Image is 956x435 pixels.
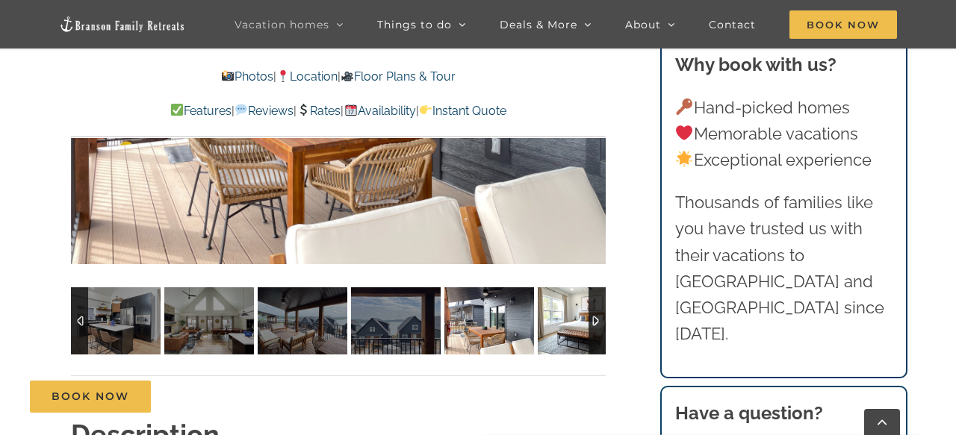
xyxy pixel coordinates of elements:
[170,104,232,118] a: Features
[71,101,606,121] p: | | | |
[377,19,452,30] span: Things to do
[258,287,347,354] img: Claymore-Cottage-lake-view-pool-vacation-rental-1159-scaled.jpg-nggid041329-ngg0dyn-120x90-00f0w0...
[444,287,534,354] img: Claymore-Cottage-lake-view-pool-vacation-rental-1157-scaled.jpg-nggid041331-ngg0dyn-120x90-00f0w0...
[676,125,692,141] img: ❤️
[235,104,247,116] img: 💬
[675,402,823,424] strong: Have a question?
[676,151,692,167] img: 🌟
[675,95,893,174] p: Hand-picked homes Memorable vacations Exceptional experience
[345,104,357,116] img: 📆
[419,104,506,118] a: Instant Quote
[676,98,692,115] img: 🔑
[341,70,353,82] img: 🎥
[235,19,329,30] span: Vacation homes
[297,104,341,118] a: Rates
[344,104,415,118] a: Availability
[71,287,161,354] img: Claymore-Cottage-lake-view-pool-vacation-rental-1125-scaled.jpg-nggid041359-ngg0dyn-120x90-00f0w0...
[500,19,577,30] span: Deals & More
[222,70,234,82] img: 📸
[675,190,893,347] p: Thousands of families like you have trusted us with their vacations to [GEOGRAPHIC_DATA] and [GEO...
[709,19,756,30] span: Contact
[538,287,627,354] img: Claymore-Cottage-lake-view-pool-vacation-rental-1106-scaled.jpg-nggid041342-ngg0dyn-120x90-00f0w0...
[341,69,456,84] a: Floor Plans & Tour
[789,10,897,39] span: Book Now
[351,287,441,354] img: Claymore-Cottage-lake-view-pool-vacation-rental-1158-scaled.jpg-nggid041330-ngg0dyn-120x90-00f0w0...
[297,104,309,116] img: 💲
[220,69,273,84] a: Photos
[59,16,186,33] img: Branson Family Retreats Logo
[277,70,289,82] img: 📍
[71,67,606,87] p: | |
[235,104,294,118] a: Reviews
[675,51,893,78] h3: Why book with us?
[625,19,661,30] span: About
[171,104,183,116] img: ✅
[164,287,254,354] img: Claymore-Cottage-lake-view-pool-vacation-rental-1126-scaled.jpg-nggid041360-ngg0dyn-120x90-00f0w0...
[276,69,338,84] a: Location
[30,381,151,413] a: Book Now
[52,390,129,403] span: Book Now
[420,104,432,116] img: 👉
